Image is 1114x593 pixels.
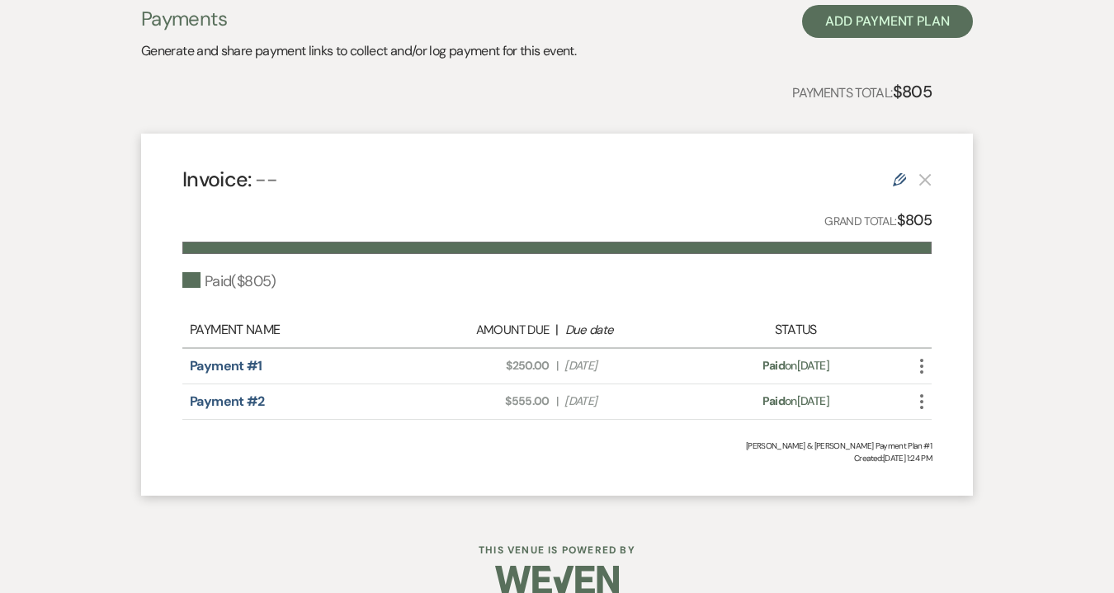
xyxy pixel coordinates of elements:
[556,357,558,374] span: |
[704,393,887,410] div: on [DATE]
[762,358,785,373] span: Paid
[704,357,887,374] div: on [DATE]
[893,81,932,102] strong: $805
[824,209,932,233] p: Grand Total:
[564,393,695,410] span: [DATE]
[182,271,276,293] div: Paid ( $805 )
[410,320,704,340] div: |
[418,321,549,340] div: Amount Due
[556,393,558,410] span: |
[190,320,410,340] div: Payment Name
[190,357,262,374] a: Payment #1
[182,440,932,452] div: [PERSON_NAME] & [PERSON_NAME] Payment Plan #1
[762,393,785,408] span: Paid
[182,452,932,464] span: Created: [DATE] 1:24 PM
[897,210,932,230] strong: $805
[141,5,576,33] h3: Payments
[182,165,277,194] h4: Invoice:
[565,321,696,340] div: Due date
[419,357,550,374] span: $250.00
[419,393,550,410] span: $555.00
[141,40,576,62] p: Generate and share payment links to collect and/or log payment for this event.
[255,166,277,193] span: --
[792,78,932,105] p: Payments Total:
[918,172,932,186] button: This payment plan cannot be deleted because it contains links that have been paid through Weven’s...
[190,393,265,410] a: Payment #2
[704,320,887,340] div: Status
[802,5,973,38] button: Add Payment Plan
[564,357,695,374] span: [DATE]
